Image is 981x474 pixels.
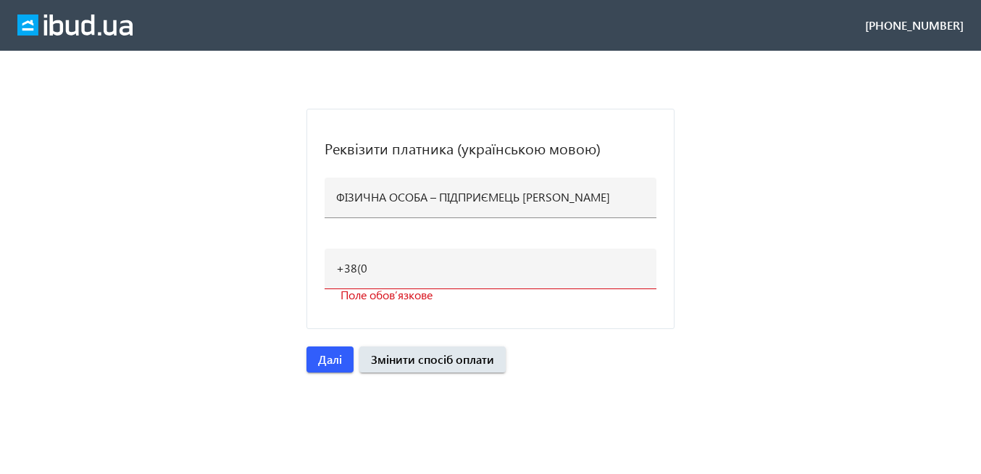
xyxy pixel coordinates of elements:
span: Змінити спосіб оплати [371,352,494,367]
mat-error: Поле обовʼязкове [336,289,645,302]
button: Змінити спосіб оплати [359,346,506,373]
span: Далі [318,352,342,367]
button: Далі [306,346,354,373]
div: [PHONE_NUMBER] [865,17,964,33]
img: ibud_full_logo_white.svg [17,14,133,36]
input: Телефон для податкової накладної [336,260,645,275]
h2: Реквізити платника (українською мовою) [325,138,656,158]
input: Повна юридична назва організації [336,189,645,204]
